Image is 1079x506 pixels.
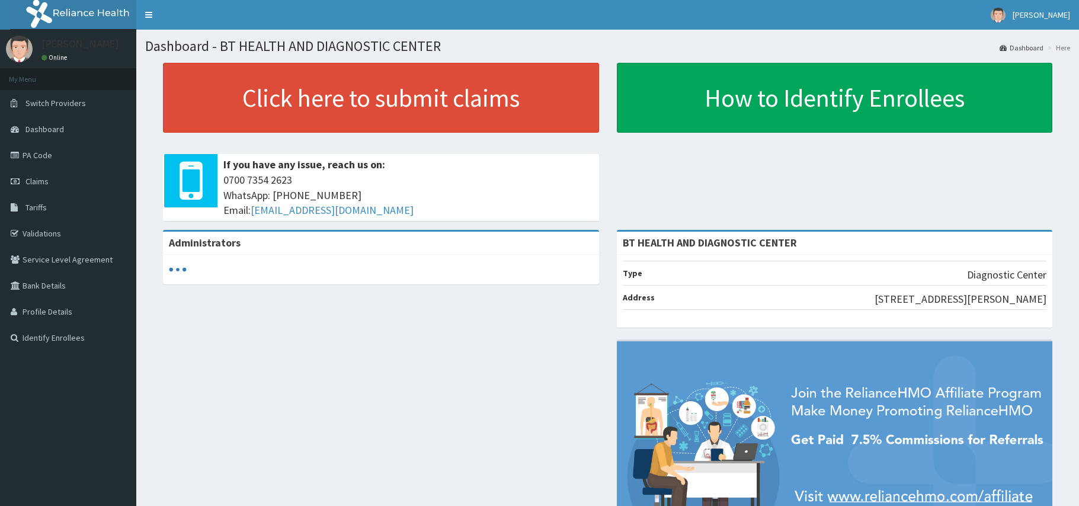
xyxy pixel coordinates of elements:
[875,292,1046,307] p: [STREET_ADDRESS][PERSON_NAME]
[163,63,599,133] a: Click here to submit claims
[25,124,64,134] span: Dashboard
[991,8,1006,23] img: User Image
[41,53,70,62] a: Online
[223,172,593,218] span: 0700 7354 2623 WhatsApp: [PHONE_NUMBER] Email:
[623,292,655,303] b: Address
[1045,43,1070,53] li: Here
[25,176,49,187] span: Claims
[145,39,1070,54] h1: Dashboard - BT HEALTH AND DIAGNOSTIC CENTER
[967,267,1046,283] p: Diagnostic Center
[25,98,86,108] span: Switch Providers
[169,236,241,249] b: Administrators
[41,39,119,49] p: [PERSON_NAME]
[1013,9,1070,20] span: [PERSON_NAME]
[1000,43,1043,53] a: Dashboard
[623,268,642,278] b: Type
[623,236,797,249] strong: BT HEALTH AND DIAGNOSTIC CENTER
[169,261,187,278] svg: audio-loading
[617,63,1053,133] a: How to Identify Enrollees
[223,158,385,171] b: If you have any issue, reach us on:
[25,202,47,213] span: Tariffs
[6,36,33,62] img: User Image
[251,203,414,217] a: [EMAIL_ADDRESS][DOMAIN_NAME]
